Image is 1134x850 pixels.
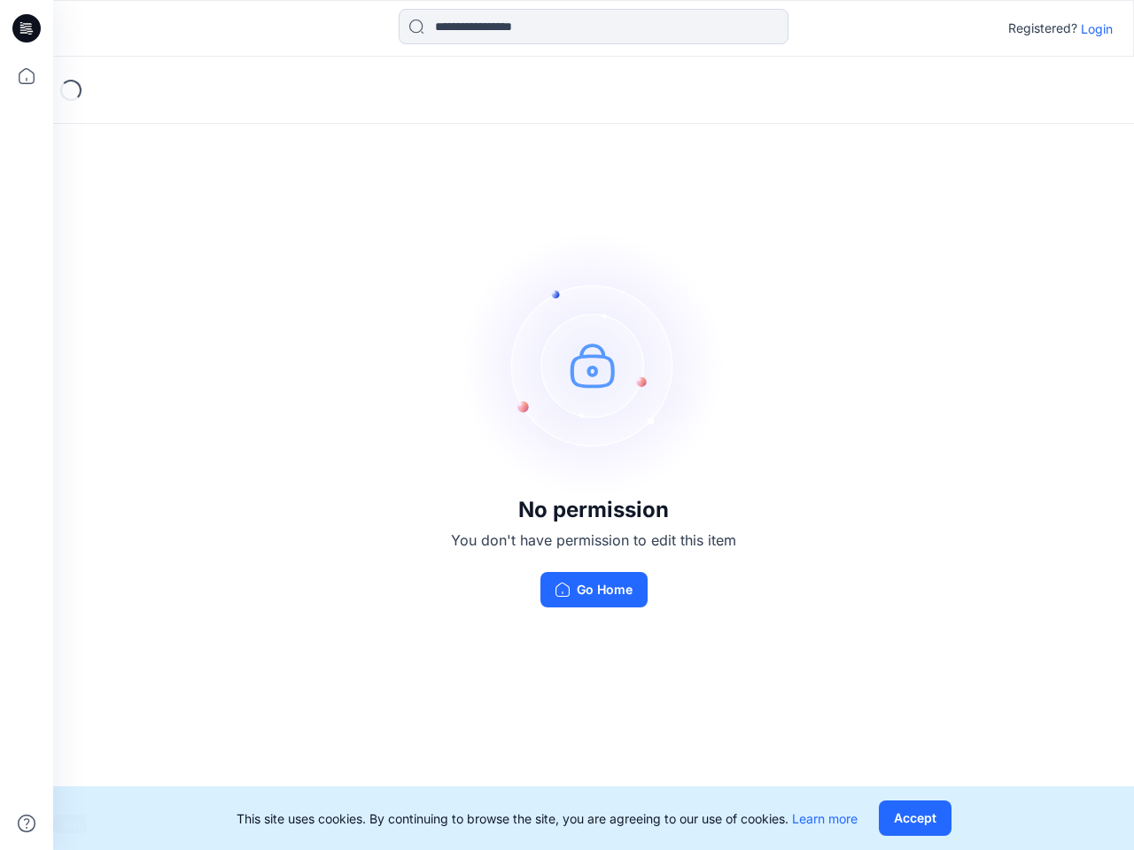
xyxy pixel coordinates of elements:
[540,572,648,607] button: Go Home
[879,800,951,836] button: Accept
[1008,18,1077,39] p: Registered?
[792,811,858,826] a: Learn more
[451,529,736,551] p: You don't have permission to edit this item
[237,809,858,828] p: This site uses cookies. By continuing to browse the site, you are agreeing to our use of cookies.
[451,498,736,522] h3: No permission
[1081,19,1113,38] p: Login
[461,232,726,498] img: no-perm.svg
